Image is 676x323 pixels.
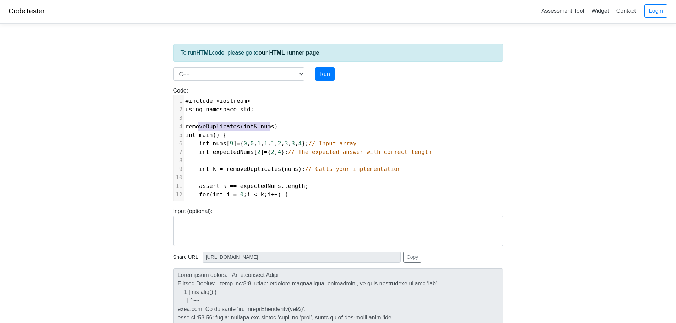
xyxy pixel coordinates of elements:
span: ; [186,106,254,113]
span: nums [237,200,251,206]
span: removeDuplicates [186,123,240,130]
span: & [254,123,257,130]
span: 3 [285,140,288,147]
span: 1 [257,140,261,147]
span: expectedNums [213,149,254,155]
span: k [213,166,216,172]
span: for [199,191,209,198]
span: main [199,132,213,138]
span: iostream [220,98,247,104]
span: 0 [243,140,247,147]
span: k [223,183,226,189]
span: 4 [298,140,302,147]
span: int [213,191,223,198]
span: < [254,191,257,198]
span: k [261,191,264,198]
span: std [240,106,251,113]
span: // Input array [308,140,356,147]
span: namespace [206,106,237,113]
span: [ ] { , }; [186,149,432,155]
span: ++ [271,191,277,198]
span: 0 [240,191,244,198]
div: 11 [174,182,184,190]
span: nums [213,140,227,147]
span: // The expected answer with correct length [288,149,432,155]
span: ( ; ; ) { [186,191,288,198]
div: To run code, please go to . [173,44,503,62]
span: removeDuplicates [226,166,281,172]
div: 9 [174,165,184,173]
button: Run [315,67,335,81]
span: expectedNums [240,183,281,189]
span: ( ); [186,166,401,172]
span: = [264,149,268,155]
span: == [260,200,267,206]
span: Share URL: [173,254,200,261]
span: int [199,149,209,155]
div: 4 [174,122,184,131]
span: int [243,123,254,130]
span: 3 [291,140,295,147]
a: Assessment Tool [538,5,587,17]
a: CodeTester [9,7,45,15]
span: = [233,191,237,198]
div: Code: [168,87,509,201]
span: () { [186,132,227,138]
span: i [247,191,251,198]
span: 2 [257,149,261,155]
a: our HTML runner page [258,50,319,56]
span: i [268,191,271,198]
input: No share available yet [203,252,401,263]
span: nums [285,166,298,172]
a: Widget [588,5,612,17]
button: Copy [403,252,422,263]
strong: HTML [196,50,212,56]
span: 2 [271,149,274,155]
span: int [199,166,209,172]
span: = [237,140,240,147]
div: Input (optional): [168,207,509,246]
span: [ ] { , , , , , , , , }; [186,140,357,147]
span: int [186,132,196,138]
span: i [226,191,230,198]
span: length [285,183,305,189]
span: 9 [230,140,233,147]
div: 12 [174,190,184,199]
div: 8 [174,156,184,165]
span: nums [260,123,274,130]
span: #include [186,98,213,104]
span: assert [213,200,233,206]
span: 4 [278,149,281,155]
div: 2 [174,105,184,114]
span: > [247,98,251,104]
span: [ ] [ ]; [186,200,326,206]
div: 5 [174,131,184,139]
div: 7 [174,148,184,156]
span: // Calls your implementation [305,166,401,172]
div: 3 [174,114,184,122]
div: 6 [174,139,184,148]
a: Login [644,4,667,18]
span: 1 [271,140,274,147]
span: 1 [264,140,268,147]
div: 1 [174,97,184,105]
span: == [230,183,237,189]
span: using [186,106,203,113]
div: 13 [174,199,184,207]
span: assert [199,183,220,189]
span: ( ) [186,123,278,130]
span: < [216,98,220,104]
span: int [199,140,209,147]
span: = [220,166,223,172]
span: expectedNums [271,200,312,206]
span: i [254,200,257,206]
span: i [315,200,319,206]
span: . ; [186,183,309,189]
a: Contact [614,5,639,17]
span: 2 [278,140,281,147]
span: 0 [251,140,254,147]
div: 10 [174,173,184,182]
